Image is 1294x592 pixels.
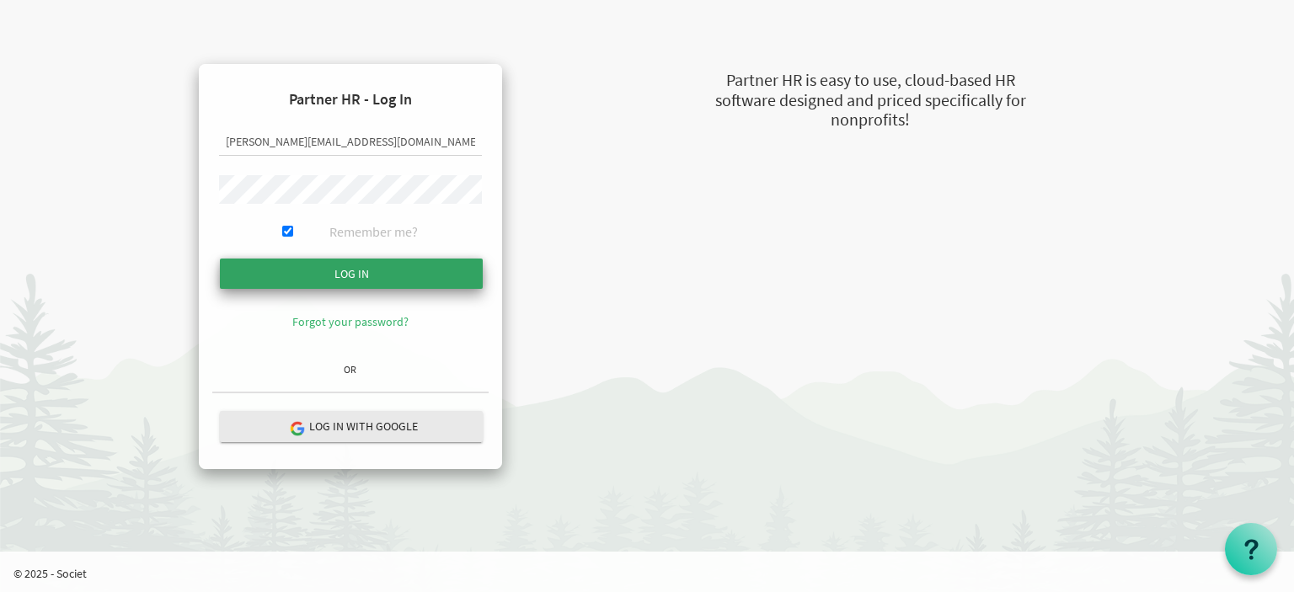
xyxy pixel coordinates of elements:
div: software designed and priced specifically for [630,88,1110,113]
input: Log in [220,259,483,289]
p: © 2025 - Societ [13,565,1294,582]
h4: Partner HR - Log In [212,77,489,121]
div: Partner HR is easy to use, cloud-based HR [630,68,1110,93]
button: Log in with Google [220,411,483,442]
label: Remember me? [329,222,418,242]
a: Forgot your password? [292,314,409,329]
input: Email [219,128,482,157]
h6: OR [212,364,489,375]
img: google-logo.png [289,420,304,435]
div: nonprofits! [630,108,1110,132]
